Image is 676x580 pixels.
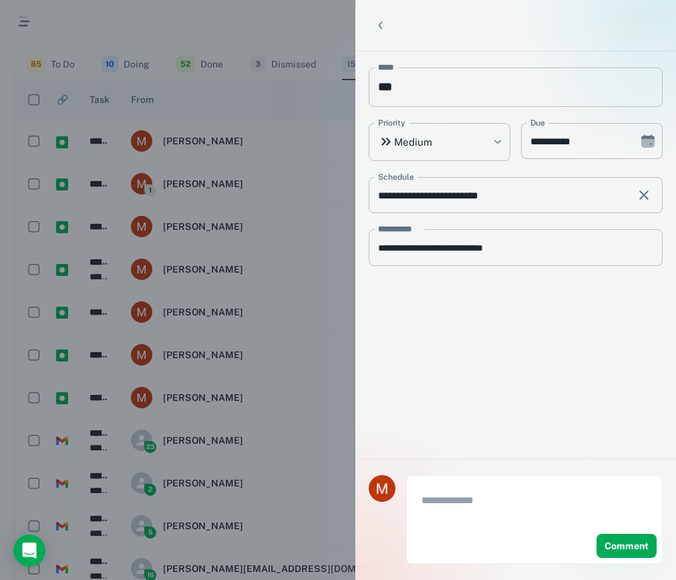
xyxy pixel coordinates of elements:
[369,13,393,37] button: Back
[378,117,405,129] label: Priority
[13,535,45,567] div: Load Chat
[644,22,651,29] button: Complete task
[355,51,676,458] div: scrollable content
[378,171,413,183] label: Schedule
[530,117,545,129] label: Due
[597,534,657,558] button: Comment
[635,128,661,154] button: Choose date, selected date is Aug 29, 2025
[369,475,395,502] img: Myranda James
[369,123,510,161] div: Medium
[656,22,663,29] button: Dismiss task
